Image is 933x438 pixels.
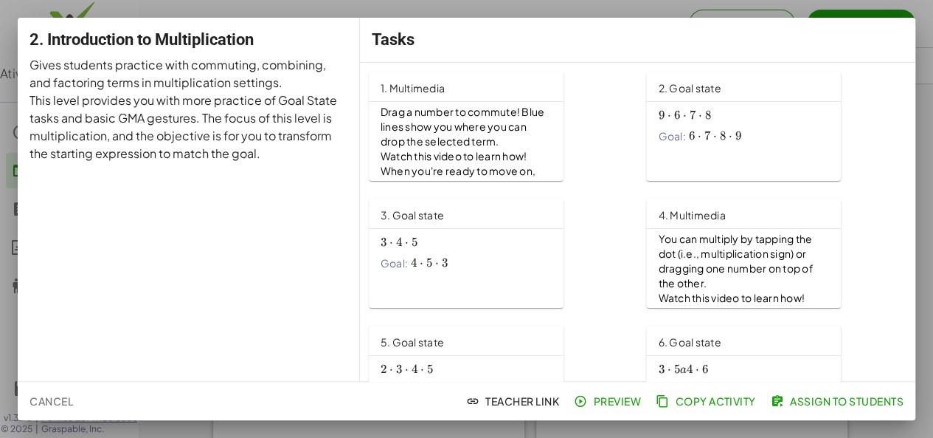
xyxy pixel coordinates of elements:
span: ⋅ [420,256,423,270]
span: Drag a number to commute! Blue lines show you where you can drop the selected term. [381,105,547,148]
button: Cancel [24,388,79,414]
span: 6. Goal state [658,335,721,349]
span: ⋅ [698,108,701,123]
span: 4. Multimedia [658,208,725,222]
span: ⋅ [435,256,439,270]
button: Copy Activity [653,388,762,414]
span: 5. Goal state [381,335,444,349]
span: ⋅ [667,108,670,123]
span: 2. Introduction to Multiplication [30,30,254,49]
span: 4 [411,256,417,270]
span: Watch this video to learn how! When you're ready to move on, click continue. [658,291,815,334]
div: Tasks [360,18,915,62]
span: 3 [396,362,402,377]
a: 1. MultimediaDrag a number to commute! Blue lines show you where you can drop the selected term.W... [369,72,629,181]
span: 7 [704,129,710,143]
span: ⋅ [729,129,732,143]
span: 2 [381,362,386,377]
span: Cancel [30,394,73,408]
span: 6 [673,108,679,123]
a: 2. Goal stateGoal: [646,72,906,181]
p: This level provides you with more practice of Goal State tasks and basic GMA gestures. The focus ... [30,92,348,162]
span: 8 [720,129,726,143]
span: 5 [673,362,679,377]
span: 6 [689,129,695,143]
span: Preview [577,394,641,408]
span: Teacher Link [469,394,559,408]
span: 9 [658,108,664,123]
span: a [680,364,687,376]
span: Copy Activity [659,394,756,408]
span: 3 [442,256,448,270]
a: 6. Goal stateGoal: [646,326,906,435]
a: 5. Goal stateGoal: [369,326,629,435]
span: 6 [702,362,708,377]
span: 5 [427,362,433,377]
span: ⋅ [698,129,701,143]
span: 4 [396,235,402,250]
button: Preview [571,388,647,414]
span: ⋅ [667,362,670,377]
a: 4. MultimediaYou can multiply by tapping the dot (i.e., multiplication sign) or dragging one numb... [646,199,906,308]
button: Assign to Students [768,388,909,414]
span: ⋅ [389,235,393,250]
span: 5 [426,256,432,270]
span: ⋅ [405,235,409,250]
span: 8 [704,108,710,123]
span: Watch this video to learn how! When you're ready to move on, click continue! [381,149,538,192]
span: ⋅ [713,129,717,143]
span: 3. Goal state [381,208,444,222]
span: ⋅ [389,362,393,377]
span: 3 [381,235,386,250]
button: Teacher Link [463,388,565,414]
span: 7 [689,108,695,123]
span: Assign to Students [774,394,903,408]
span: 3 [658,362,664,377]
span: ⋅ [696,362,699,377]
span: ⋅ [420,362,424,377]
p: Gives students practice with commuting, combining, and factoring terms in multiplication settings. [30,56,348,92]
span: 4 [687,362,693,377]
a: 3. Goal stateGoal: [369,199,629,308]
span: You can multiply by tapping the dot (i.e., multiplication sign) or dragging one number on top of ... [658,232,815,290]
span: Goal: [658,129,685,143]
span: Goal: [381,256,408,270]
span: 9 [735,129,741,143]
span: 2. Goal state [658,81,721,95]
span: 4 [412,362,417,377]
span: 1. Multimedia [381,81,445,95]
span: ⋅ [682,108,686,123]
span: 5 [412,235,417,250]
span: ⋅ [405,362,409,377]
